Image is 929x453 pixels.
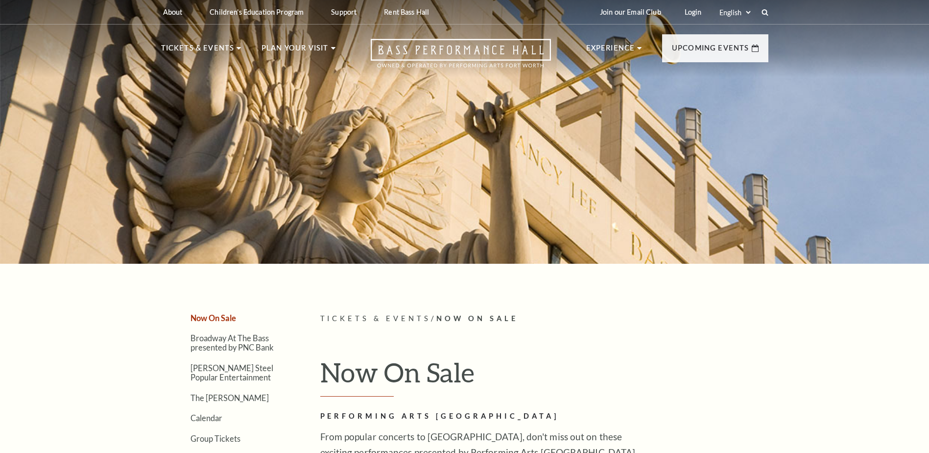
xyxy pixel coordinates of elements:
[191,313,236,323] a: Now On Sale
[161,42,235,60] p: Tickets & Events
[191,363,273,382] a: [PERSON_NAME] Steel Popular Entertainment
[320,410,639,423] h2: Performing Arts [GEOGRAPHIC_DATA]
[262,42,329,60] p: Plan Your Visit
[191,393,269,403] a: The [PERSON_NAME]
[191,434,240,443] a: Group Tickets
[586,42,635,60] p: Experience
[672,42,749,60] p: Upcoming Events
[436,314,518,323] span: Now On Sale
[163,8,183,16] p: About
[320,314,431,323] span: Tickets & Events
[191,333,274,352] a: Broadway At The Bass presented by PNC Bank
[384,8,429,16] p: Rent Bass Hall
[210,8,304,16] p: Children's Education Program
[331,8,357,16] p: Support
[320,356,768,397] h1: Now On Sale
[320,313,768,325] p: /
[717,8,752,17] select: Select:
[191,413,222,423] a: Calendar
